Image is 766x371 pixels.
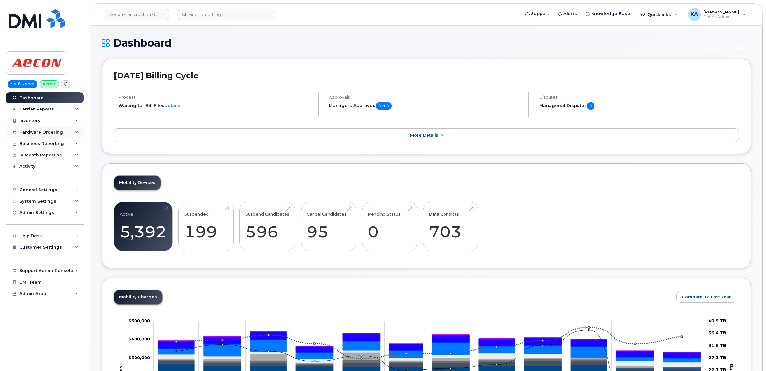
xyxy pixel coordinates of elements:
a: Active 5,392 [120,205,167,248]
g: $0 [128,355,150,360]
span: Compare To Last Year [682,294,731,300]
g: $0 [128,318,150,323]
tspan: $500,000 [128,318,150,323]
tspan: $400,000 [128,336,150,341]
li: Waiting for Bill Files [119,102,313,109]
g: GST [158,339,701,358]
tspan: 31.8 TB [709,342,726,348]
h1: Dashboard [102,37,690,49]
h2: [DATE] Billing Cycle [114,71,739,80]
g: $0 [128,336,150,341]
button: Customer Card [693,42,751,54]
h4: Approvals [329,95,523,100]
g: Features [158,340,701,362]
tspan: $300,000 [128,355,150,360]
h4: Process [119,95,313,100]
a: Suspended 199 [184,205,228,248]
h4: Disputes [539,95,739,100]
g: Hardware [158,350,701,367]
a: Cancel Candidates 95 [307,205,350,248]
a: Suspend Candidates 596 [245,205,289,248]
span: 0 of 0 [376,102,392,110]
h5: Managers Approved [329,102,523,110]
h5: Managerial Disputes [539,102,739,110]
a: details [164,103,180,108]
a: Data Conflicts 703 [429,205,472,248]
a: Mobility Devices [114,176,161,190]
span: 0 [587,102,594,110]
button: Compare To Last Year [676,291,736,303]
span: More Details [410,133,438,137]
tspan: 40.9 TB [709,318,726,323]
tspan: 27.3 TB [709,355,726,360]
tspan: 36.4 TB [709,330,726,335]
g: HST [158,332,701,358]
g: PST [158,331,701,352]
a: Pending Status 0 [368,205,411,248]
a: Mobility Charges [114,290,162,304]
g: QST [158,331,701,352]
